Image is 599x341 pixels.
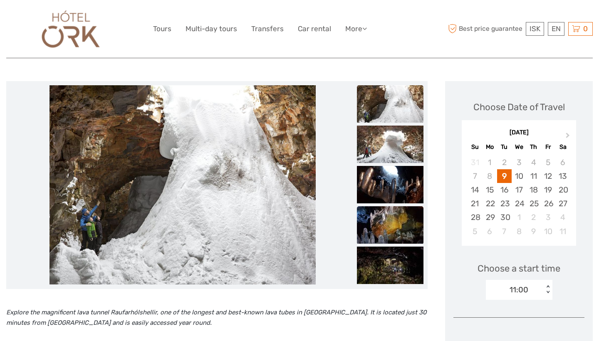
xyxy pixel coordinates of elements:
div: [DATE] [462,128,576,137]
div: Choose Friday, September 12th, 2025 [541,169,555,183]
img: 3d744690bbb54fd6890da75d6cc1ecd2_slider_thumbnail.jpg [357,206,423,244]
div: Choose Monday, October 6th, 2025 [483,225,497,238]
div: Choose Wednesday, October 8th, 2025 [512,225,526,238]
div: Choose Date of Travel [473,101,565,114]
div: Choose Saturday, September 27th, 2025 [555,197,570,210]
div: EN [548,22,564,36]
div: < > [544,285,551,294]
div: Choose Saturday, September 13th, 2025 [555,169,570,183]
div: Choose Saturday, September 20th, 2025 [555,183,570,197]
div: Sa [555,141,570,153]
div: Choose Monday, September 29th, 2025 [483,210,497,224]
a: Car rental [298,23,331,35]
div: month 2025-09 [464,156,573,238]
div: Choose Tuesday, September 16th, 2025 [497,183,512,197]
div: Choose Thursday, October 9th, 2025 [526,225,541,238]
div: Not available Saturday, September 6th, 2025 [555,156,570,169]
button: Open LiveChat chat widget [96,13,106,23]
div: Not available Friday, September 5th, 2025 [541,156,555,169]
img: 15b89df7bff5482e86aa1210767bf1b1_slider_thumbnail.jpg [357,247,423,284]
div: Th [526,141,541,153]
div: Choose Saturday, October 4th, 2025 [555,210,570,224]
i: Explore the magnificent lava tunnel Raufarhólshellir, one of the longest and best-known lava tube... [6,309,427,327]
div: Fr [541,141,555,153]
div: Mo [483,141,497,153]
div: Choose Friday, October 10th, 2025 [541,225,555,238]
div: Not available Wednesday, September 3rd, 2025 [512,156,526,169]
span: Choose a start time [478,262,560,275]
div: Choose Friday, September 19th, 2025 [541,183,555,197]
div: Choose Tuesday, September 23rd, 2025 [497,197,512,210]
div: Su [468,141,482,153]
div: Not available Monday, September 1st, 2025 [483,156,497,169]
div: Choose Wednesday, September 10th, 2025 [512,169,526,183]
div: Choose Sunday, September 21st, 2025 [468,197,482,210]
div: Choose Wednesday, October 1st, 2025 [512,210,526,224]
div: Choose Sunday, October 5th, 2025 [468,225,482,238]
div: We [512,141,526,153]
a: Tours [153,23,171,35]
div: Tu [497,141,512,153]
div: Choose Tuesday, October 7th, 2025 [497,225,512,238]
div: Not available Thursday, September 4th, 2025 [526,156,541,169]
div: Choose Friday, October 3rd, 2025 [541,210,555,224]
div: Choose Thursday, October 2nd, 2025 [526,210,541,224]
div: Choose Sunday, September 28th, 2025 [468,210,482,224]
button: Next Month [562,131,575,144]
span: ISK [530,25,540,33]
div: Choose Wednesday, September 17th, 2025 [512,183,526,197]
p: We're away right now. Please check back later! [12,15,94,21]
img: Our services [37,6,104,52]
div: Choose Wednesday, September 24th, 2025 [512,197,526,210]
a: Transfers [251,23,284,35]
div: Choose Thursday, September 25th, 2025 [526,197,541,210]
div: Choose Friday, September 26th, 2025 [541,197,555,210]
div: Choose Thursday, September 11th, 2025 [526,169,541,183]
div: Not available Sunday, August 31st, 2025 [468,156,482,169]
div: Choose Sunday, September 14th, 2025 [468,183,482,197]
div: Choose Tuesday, September 9th, 2025 [497,169,512,183]
div: Choose Saturday, October 11th, 2025 [555,225,570,238]
div: Not available Tuesday, September 2nd, 2025 [497,156,512,169]
a: Multi-day tours [186,23,237,35]
div: Choose Thursday, September 18th, 2025 [526,183,541,197]
div: Choose Monday, September 15th, 2025 [483,183,497,197]
img: c4959f27ceac4fe49e3d0c05ff8e7a5c_main_slider.jpg [50,85,316,285]
div: 11:00 [510,284,528,295]
div: Choose Tuesday, September 30th, 2025 [497,210,512,224]
img: 137dde3f524c43d4b126e042d9251933_slider_thumbnail.jpg [357,166,423,203]
span: Best price guarantee [446,22,524,36]
div: Choose Monday, September 22nd, 2025 [483,197,497,210]
span: 0 [582,25,589,33]
div: Not available Sunday, September 7th, 2025 [468,169,482,183]
img: 95c9160025bd412fb09f1233b7e6b674_slider_thumbnail.jpg [357,126,423,163]
a: More [345,23,367,35]
img: c4959f27ceac4fe49e3d0c05ff8e7a5c_slider_thumbnail.jpg [357,85,423,123]
div: Not available Monday, September 8th, 2025 [483,169,497,183]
